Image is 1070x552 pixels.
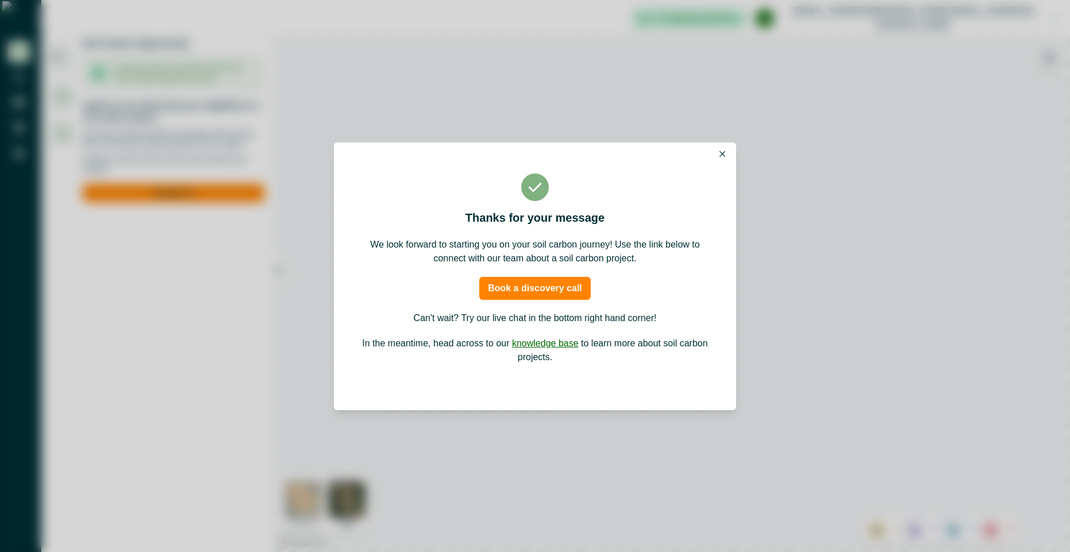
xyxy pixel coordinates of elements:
a: knowledge base [512,338,579,348]
button: Book a discovery call [479,277,591,300]
p: We look forward to starting you on your soil carbon journey! Use the link below to connect with o... [359,238,711,265]
p: In the meantime, head across to our to learn more about soil carbon projects. [359,337,711,364]
p: Can't wait? Try our live chat in the bottom right hand corner! [359,311,711,325]
button: Close [715,147,729,161]
p: Thanks for your message [359,209,711,226]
